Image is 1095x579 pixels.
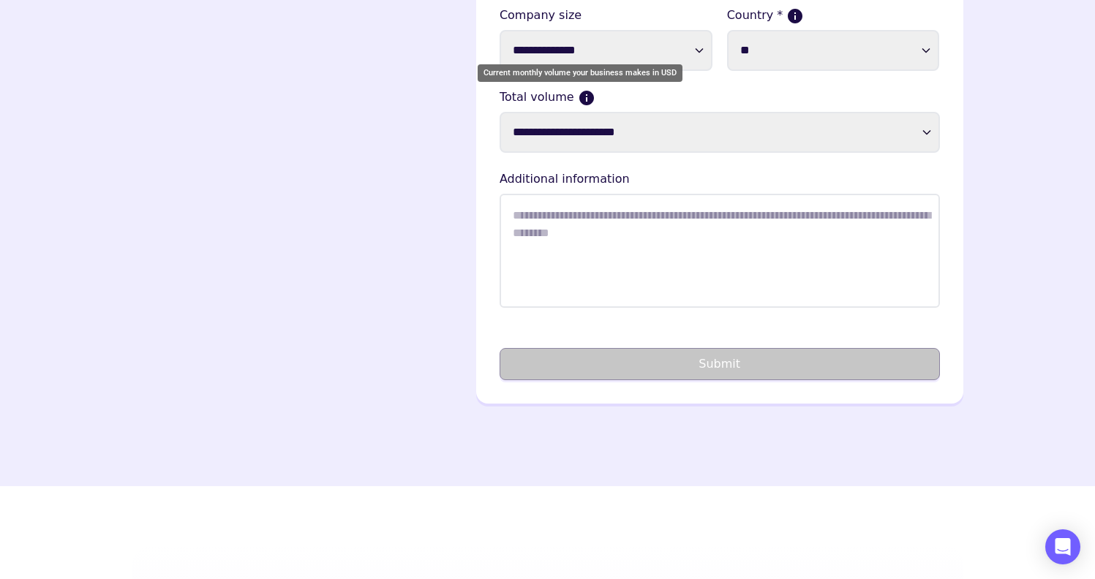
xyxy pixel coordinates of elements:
[500,7,712,24] label: Company size
[789,10,802,23] button: If more than one country, please select where the majority of your sales come from.
[1045,529,1080,564] div: Open Intercom Messenger
[500,348,940,380] button: Submit
[500,88,940,106] label: Total volume
[727,7,940,24] label: Country *
[500,170,940,188] lable: Additional information
[580,91,593,105] button: Current monthly volume your business makes in USD
[478,64,682,83] div: Current monthly volume your business makes in USD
